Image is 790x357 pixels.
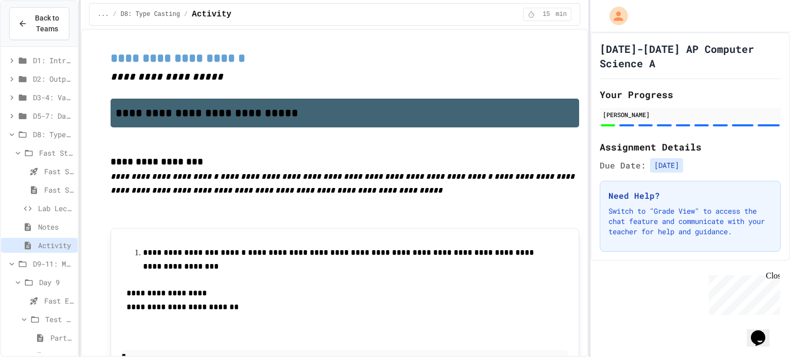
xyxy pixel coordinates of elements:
[33,55,74,66] span: D1: Intro to APCSA
[113,10,116,18] span: /
[33,110,74,121] span: D5-7: Data Types and Number Calculations
[747,316,780,347] iframe: chat widget
[600,87,781,102] h2: Your Progress
[600,159,646,172] span: Due Date:
[44,295,74,306] span: Fast End
[608,190,772,202] h3: Need Help?
[600,140,781,154] h2: Assignment Details
[98,10,109,18] span: ...
[705,271,780,315] iframe: chat widget
[4,4,71,65] div: Chat with us now!Close
[33,92,74,103] span: D3-4: Variables and Input
[39,147,74,158] span: Fast Start (10 mins)
[33,129,74,140] span: D8: Type Casting
[33,258,74,269] span: D9-11: Module Wrap Up
[192,8,231,21] span: Activity
[38,240,74,251] span: Activity
[603,110,778,119] div: [PERSON_NAME]
[600,42,781,70] h1: [DATE]-[DATE] AP Computer Science A
[538,10,554,18] span: 15
[38,221,74,232] span: Notes
[44,184,74,195] span: Fast Start pt.2
[33,73,74,84] span: D2: Output and Compiling Code
[38,203,74,214] span: Lab Lecture
[121,10,180,18] span: D8: Type Casting
[45,314,74,325] span: Test Review (35 mins)
[599,4,631,28] div: My Account
[650,158,683,173] span: [DATE]
[50,332,74,343] span: Part 1
[608,206,772,237] p: Switch to "Grade View" to access the chat feature and communicate with your teacher for help and ...
[9,7,69,40] button: Back to Teams
[184,10,188,18] span: /
[555,10,567,18] span: min
[44,166,74,177] span: Fast Start pt.1
[33,13,61,34] span: Back to Teams
[39,277,74,288] span: Day 9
